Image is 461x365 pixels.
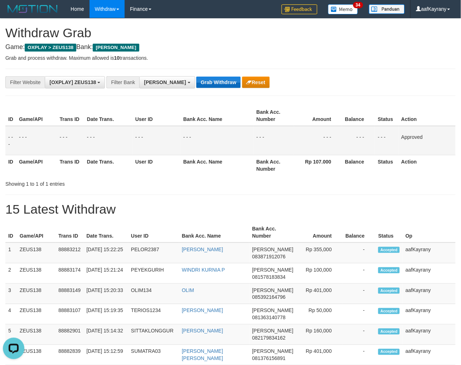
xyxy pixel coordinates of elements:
[5,177,187,188] div: Showing 1 to 1 of 1 entries
[16,155,57,175] th: Game/API
[399,155,456,175] th: Action
[296,243,342,263] td: Rp 355,000
[343,284,376,304] td: -
[375,126,398,155] td: - - -
[282,4,317,14] img: Feedback.jpg
[179,222,249,243] th: Bank Acc. Name
[328,4,358,14] img: Button%20Memo.svg
[5,76,45,88] div: Filter Website
[16,126,57,155] td: - - -
[252,267,293,273] span: [PERSON_NAME]
[196,77,240,88] button: Grab Withdraw
[294,126,342,155] td: - - -
[5,106,16,126] th: ID
[343,304,376,325] td: -
[17,325,56,345] td: ZEUS138
[128,284,179,304] td: OLIM134
[5,26,456,40] h1: Withdraw Grab
[5,222,17,243] th: ID
[296,284,342,304] td: Rp 401,000
[252,335,285,341] span: Copy 082179834162 to clipboard
[49,79,96,85] span: [OXPLAY] ZEUS138
[343,222,376,243] th: Balance
[56,304,83,325] td: 88883107
[128,222,179,243] th: User ID
[5,284,17,304] td: 3
[83,284,128,304] td: [DATE] 15:20:33
[5,202,456,216] h1: 15 Latest Withdraw
[182,247,223,252] a: [PERSON_NAME]
[84,126,133,155] td: - - -
[182,267,225,273] a: WINDRI KURNIA P
[17,284,56,304] td: ZEUS138
[242,77,270,88] button: Reset
[17,304,56,325] td: ZEUS138
[133,126,181,155] td: - - -
[84,155,133,175] th: Date Trans.
[343,243,376,263] td: -
[403,284,456,304] td: aafKayrany
[252,295,285,300] span: Copy 085392164796 to clipboard
[5,263,17,284] td: 2
[378,247,400,253] span: Accepted
[296,325,342,345] td: Rp 160,000
[399,126,456,155] td: Approved
[56,222,83,243] th: Trans ID
[399,106,456,126] th: Action
[252,287,293,293] span: [PERSON_NAME]
[56,284,83,304] td: 88883149
[342,106,375,126] th: Balance
[375,222,403,243] th: Status
[252,356,285,361] span: Copy 081376156891 to clipboard
[56,263,83,284] td: 88883174
[128,243,179,263] td: PELOR2387
[294,155,342,175] th: Rp 107.000
[403,325,456,345] td: aafKayrany
[378,267,400,273] span: Accepted
[353,2,363,8] span: 34
[56,243,83,263] td: 88883212
[296,263,342,284] td: Rp 100,000
[5,304,17,325] td: 4
[252,349,293,354] span: [PERSON_NAME]
[252,328,293,334] span: [PERSON_NAME]
[57,155,84,175] th: Trans ID
[342,155,375,175] th: Balance
[17,243,56,263] td: ZEUS138
[378,328,400,335] span: Accepted
[3,3,24,24] button: Open LiveChat chat widget
[181,126,254,155] td: - - -
[403,304,456,325] td: aafKayrany
[252,247,293,252] span: [PERSON_NAME]
[378,288,400,294] span: Accepted
[17,222,56,243] th: Game/API
[5,243,17,263] td: 1
[296,222,342,243] th: Amount
[375,106,398,126] th: Status
[252,315,285,321] span: Copy 081363140778 to clipboard
[252,254,285,259] span: Copy 083871912076 to clipboard
[378,308,400,314] span: Accepted
[93,44,139,52] span: [PERSON_NAME]
[133,106,181,126] th: User ID
[249,222,296,243] th: Bank Acc. Number
[17,263,56,284] td: ZEUS138
[254,106,294,126] th: Bank Acc. Number
[403,243,456,263] td: aafKayrany
[369,4,405,14] img: panduan.png
[114,55,120,61] strong: 10
[343,263,376,284] td: -
[5,44,456,51] h4: Game: Bank:
[5,54,456,62] p: Grab and process withdraw. Maximum allowed is transactions.
[254,155,294,175] th: Bank Acc. Number
[403,263,456,284] td: aafKayrany
[252,274,285,280] span: Copy 081578183834 to clipboard
[5,4,60,14] img: MOTION_logo.png
[342,126,375,155] td: - - -
[182,328,223,334] a: [PERSON_NAME]
[83,325,128,345] td: [DATE] 15:14:32
[181,155,254,175] th: Bank Acc. Name
[5,126,16,155] td: - - -
[57,126,84,155] td: - - -
[5,325,17,345] td: 5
